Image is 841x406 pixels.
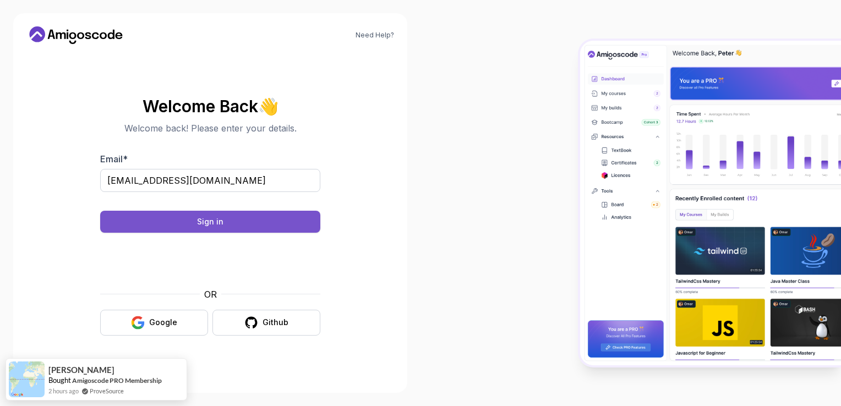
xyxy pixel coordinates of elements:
button: Sign in [100,211,320,233]
div: Github [263,317,288,328]
div: Google [149,317,177,328]
p: Welcome back! Please enter your details. [100,122,320,135]
input: Enter your email [100,169,320,192]
span: 2 hours ago [48,386,79,396]
iframe: hCaptcha güvenlik sorunu için onay kutusu içeren pencere öğesi [127,239,293,281]
button: Github [212,310,320,336]
span: Bought [48,376,71,385]
p: OR [204,288,217,301]
h2: Welcome Back [100,97,320,115]
span: 👋 [258,96,279,116]
a: Home link [26,26,125,44]
span: [PERSON_NAME] [48,365,114,375]
a: Amigoscode PRO Membership [72,376,162,385]
img: provesource social proof notification image [9,361,45,397]
button: Google [100,310,208,336]
label: Email * [100,153,128,164]
a: Need Help? [356,31,394,40]
div: Sign in [197,216,223,227]
img: Amigoscode Dashboard [580,41,841,365]
a: ProveSource [90,386,124,396]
